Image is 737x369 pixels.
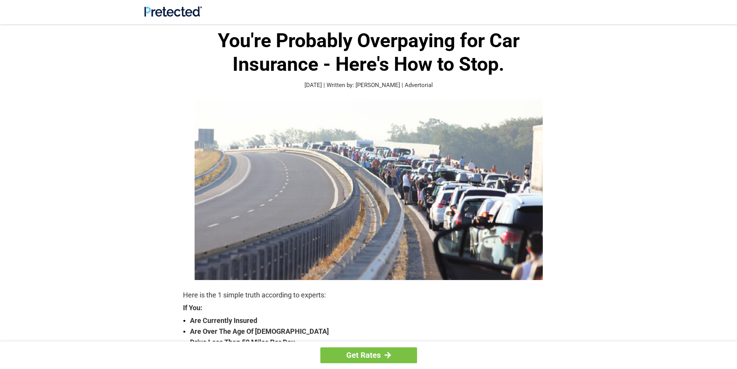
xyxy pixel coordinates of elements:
img: Site Logo [144,6,202,17]
strong: Are Over The Age Of [DEMOGRAPHIC_DATA] [190,326,554,337]
strong: Are Currently Insured [190,315,554,326]
strong: If You: [183,304,554,311]
strong: Drive Less Than 50 Miles Per Day [190,337,554,348]
h1: You're Probably Overpaying for Car Insurance - Here's How to Stop. [183,29,554,76]
p: [DATE] | Written by: [PERSON_NAME] | Advertorial [183,81,554,90]
p: Here is the 1 simple truth according to experts: [183,290,554,301]
a: Get Rates [320,347,417,363]
a: Site Logo [144,11,202,18]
